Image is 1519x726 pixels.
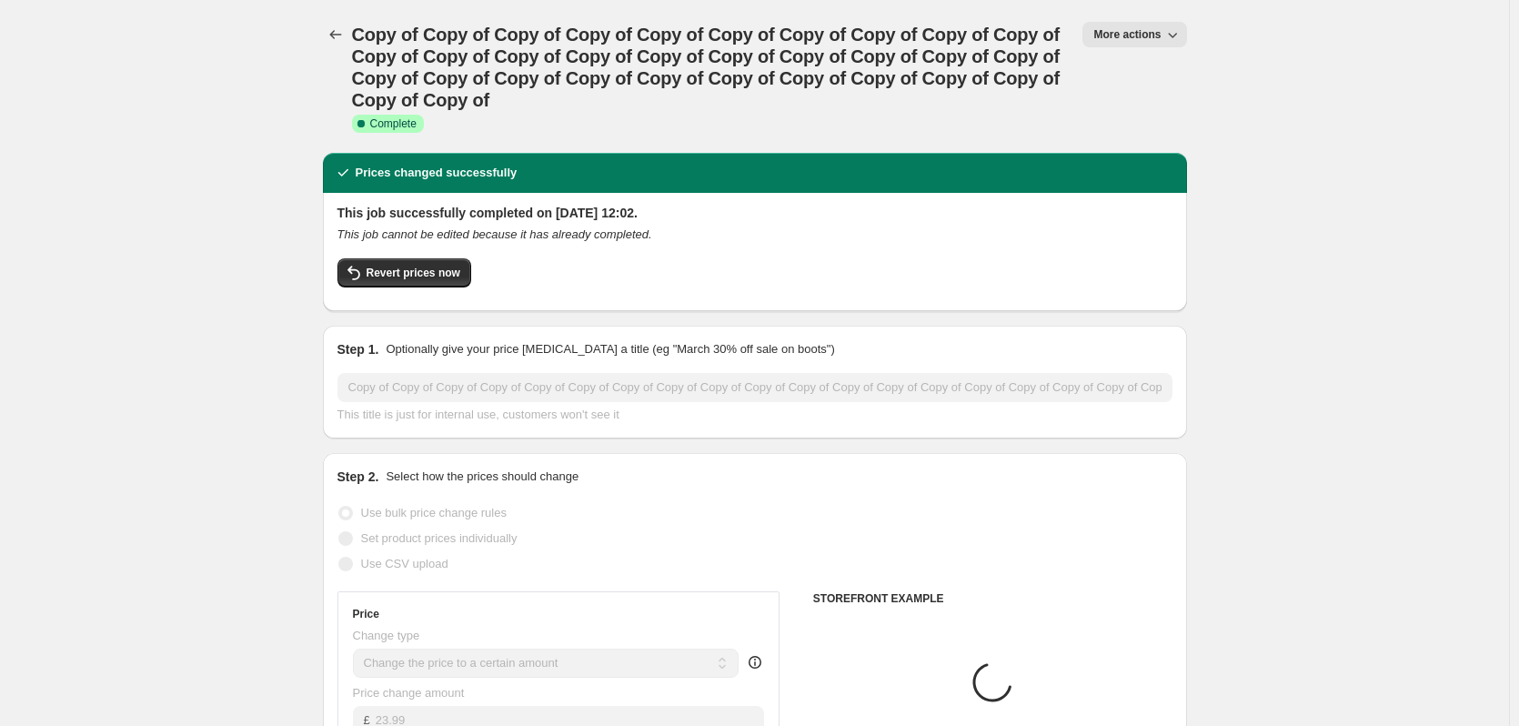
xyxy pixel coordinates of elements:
[337,468,379,486] h2: Step 2.
[813,591,1172,606] h6: STOREFRONT EXAMPLE
[386,468,578,486] p: Select how the prices should change
[352,25,1061,110] span: Copy of Copy of Copy of Copy of Copy of Copy of Copy of Copy of Copy of Copy of Copy of Copy of C...
[1082,22,1186,47] button: More actions
[337,373,1172,402] input: 30% off holiday sale
[337,227,652,241] i: This job cannot be edited because it has already completed.
[353,629,420,642] span: Change type
[337,258,471,287] button: Revert prices now
[370,116,417,131] span: Complete
[1093,27,1161,42] span: More actions
[323,22,348,47] button: Price change jobs
[361,531,518,545] span: Set product prices individually
[746,653,764,671] div: help
[356,164,518,182] h2: Prices changed successfully
[386,340,834,358] p: Optionally give your price [MEDICAL_DATA] a title (eg "March 30% off sale on boots")
[361,557,448,570] span: Use CSV upload
[337,408,619,421] span: This title is just for internal use, customers won't see it
[361,506,507,519] span: Use bulk price change rules
[337,204,1172,222] h2: This job successfully completed on [DATE] 12:02.
[353,686,465,700] span: Price change amount
[353,607,379,621] h3: Price
[367,266,460,280] span: Revert prices now
[337,340,379,358] h2: Step 1.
